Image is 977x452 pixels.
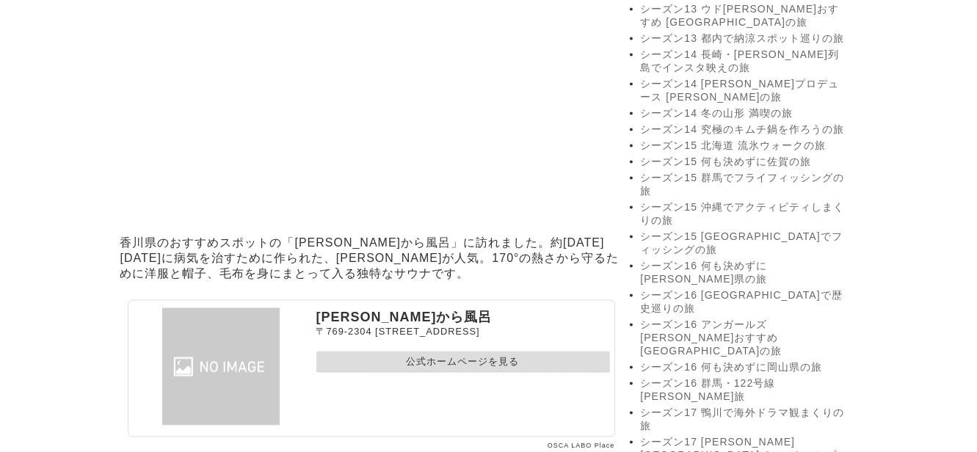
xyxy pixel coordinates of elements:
[641,107,846,120] a: シーズン14 冬の山形 満喫の旅
[641,156,846,169] a: シーズン15 何も決めずに佐賀の旅
[375,326,480,337] span: [STREET_ADDRESS]
[641,172,846,198] a: シーズン15 群馬でフライフィッシングの旅
[641,201,846,227] a: シーズン15 沖縄でアクティビティしまくりの旅
[641,318,846,358] a: シーズン16 アンガールズ[PERSON_NAME]おすすめ[GEOGRAPHIC_DATA]の旅
[641,230,846,257] a: シーズン15 [GEOGRAPHIC_DATA]でフィッシングの旅
[641,361,846,374] a: シーズン16 何も決めずに岡山県の旅
[641,260,846,286] a: シーズン16 何も決めずに[PERSON_NAME]県の旅
[120,232,622,285] p: 香川県のおすすめスポットの「[PERSON_NAME]から風呂」に訪れました。約[DATE][DATE]に病気を治すために作られた、[PERSON_NAME]が人気。170°の熱さから守るために...
[316,351,610,373] a: 公式ホームページを見る
[641,407,846,433] a: シーズン17 鴨川で海外ドラマ観まくりの旅
[641,78,846,104] a: シーズン14 [PERSON_NAME]プロデュース [PERSON_NAME]の旅
[641,3,846,29] a: シーズン13 ウド[PERSON_NAME]おすすめ [GEOGRAPHIC_DATA]の旅
[641,32,846,45] a: シーズン13 都内で納涼スポット巡りの旅
[548,442,615,449] a: OSCA LABO Place
[641,123,846,136] a: シーズン14 究極のキムチ鍋を作ろうの旅
[641,48,846,75] a: シーズン14 長崎・[PERSON_NAME]列島でインスタ映えの旅
[641,289,846,316] a: シーズン16 [GEOGRAPHIC_DATA]で歴史巡りの旅
[316,326,372,337] span: 〒769-2304
[133,308,309,426] img: 塚原から風呂
[316,308,610,326] p: [PERSON_NAME]から風呂
[641,139,846,153] a: シーズン15 北海道 流氷ウォークの旅
[641,377,846,404] a: シーズン16 群馬・122号線[PERSON_NAME]旅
